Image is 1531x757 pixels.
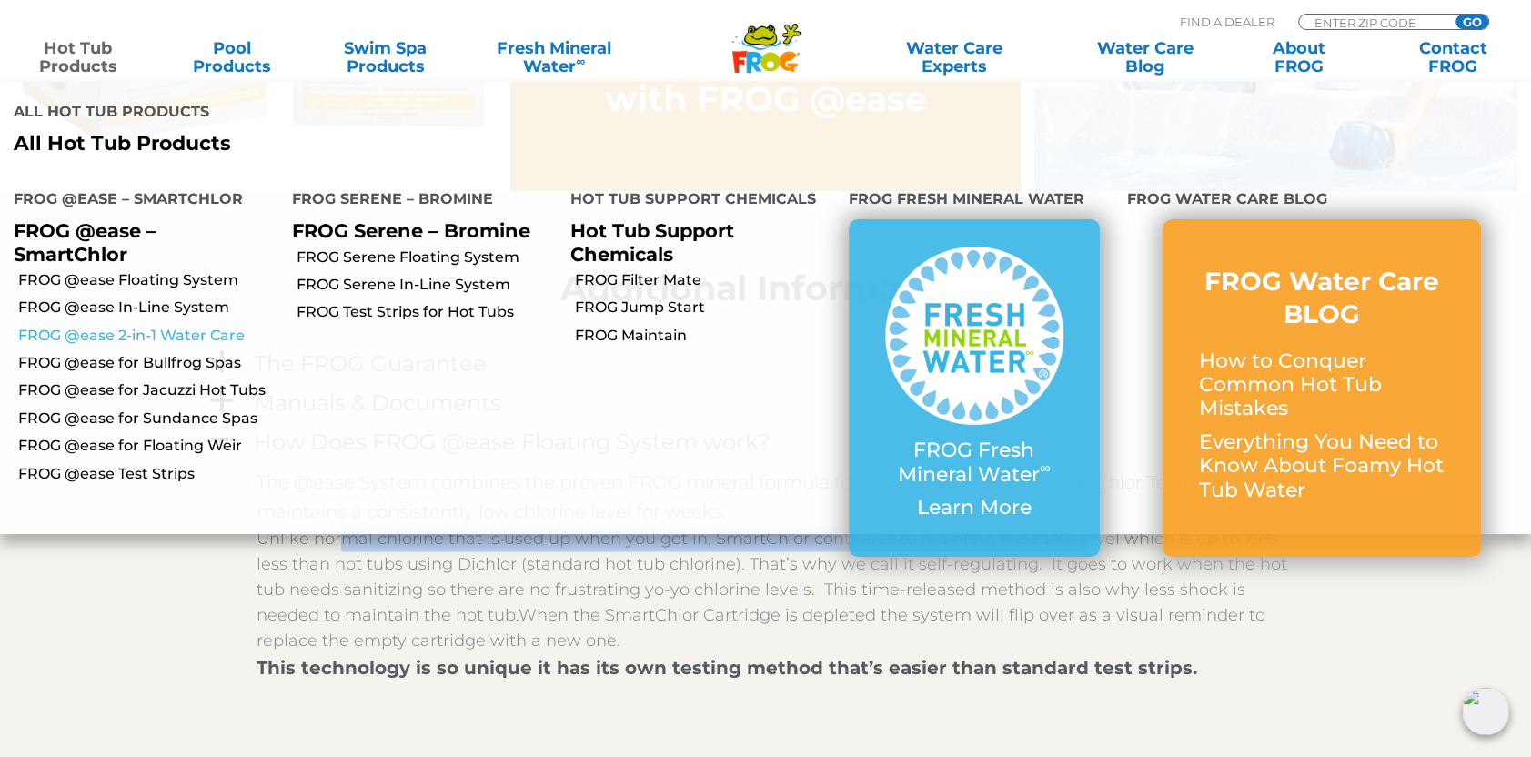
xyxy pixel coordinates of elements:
[18,409,278,429] a: FROG @ease for Sundance Spas
[849,183,1100,219] h4: FROG Fresh Mineral Water
[18,270,278,290] a: FROG @ease Floating System
[18,298,278,318] a: FROG @ease In-Line System
[575,270,835,290] a: FROG Filter Mate
[297,247,557,267] a: FROG Serene Floating System
[1199,265,1445,511] a: FROG Water Care BLOG How to Conquer Common Hot Tub Mistakes Everything You Need to Know About Foa...
[257,526,1303,653] p: Unlike normal chlorine that is used up when you get in, SmartChlor continues to maintain the same...
[257,657,1197,679] strong: This technology is so unique it has its own testing method that’s easier than standard test strips.
[570,219,821,265] p: Hot Tub Support Chemicals
[885,496,1063,520] p: Learn More
[1313,15,1435,30] input: Zip Code Form
[18,353,278,373] a: FROG @ease for Bullfrog Spas
[857,39,1052,76] a: Water CareExperts
[1393,39,1512,76] a: ContactFROG
[575,326,835,346] a: FROG Maintain
[1455,15,1488,29] input: GO
[292,183,543,219] h4: FROG Serene – Bromine
[297,275,557,295] a: FROG Serene In-Line System
[1240,39,1359,76] a: AboutFROG
[575,298,835,318] a: FROG Jump Start
[885,439,1063,487] p: FROG Fresh Mineral Water
[1127,183,1517,219] h4: FROG Water Care Blog
[1180,14,1274,30] p: Find A Dealer
[14,132,751,156] a: All Hot Tub Products
[1199,349,1445,421] p: How to Conquer Common Hot Tub Mistakes
[570,183,821,219] h4: Hot Tub Support Chemicals
[18,39,137,76] a: Hot TubProducts
[18,380,278,400] a: FROG @ease for Jacuzzi Hot Tubs
[1199,430,1445,502] p: Everything You Need to Know About Foamy Hot Tub Water
[172,39,291,76] a: PoolProducts
[18,464,278,484] a: FROG @ease Test Strips
[18,326,278,346] a: FROG @ease 2-in-1 Water Care
[14,96,751,132] h4: All Hot Tub Products
[576,54,585,68] sup: ∞
[297,302,557,322] a: FROG Test Strips for Hot Tubs
[479,39,629,76] a: Fresh MineralWater∞
[1040,459,1051,477] sup: ∞
[14,219,265,265] p: FROG @ease – SmartChlor
[885,247,1063,529] a: FROG Fresh Mineral Water∞ Learn More
[292,219,543,242] p: FROG Serene – Bromine
[1086,39,1205,76] a: Water CareBlog
[14,183,265,219] h4: FROG @ease – SmartChlor
[1199,265,1445,331] h3: FROG Water Care BLOG
[18,436,278,456] a: FROG @ease for Floating Weir
[326,39,445,76] a: Swim SpaProducts
[1462,688,1509,735] img: openIcon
